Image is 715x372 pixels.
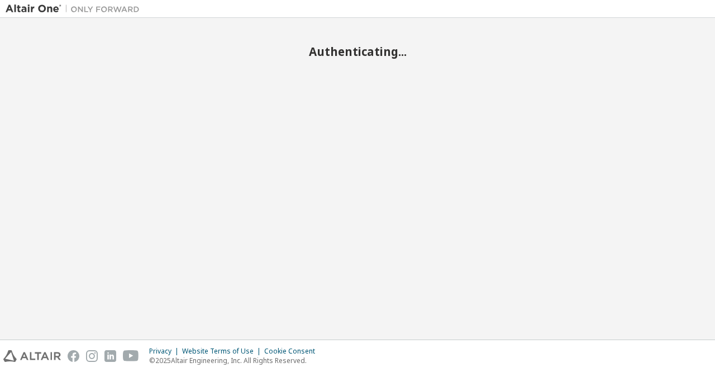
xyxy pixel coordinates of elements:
img: facebook.svg [68,350,79,362]
div: Cookie Consent [264,347,322,356]
h2: Authenticating... [6,44,709,59]
div: Privacy [149,347,182,356]
img: instagram.svg [86,350,98,362]
img: linkedin.svg [104,350,116,362]
p: © 2025 Altair Engineering, Inc. All Rights Reserved. [149,356,322,365]
img: youtube.svg [123,350,139,362]
img: altair_logo.svg [3,350,61,362]
img: Altair One [6,3,145,15]
div: Website Terms of Use [182,347,264,356]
